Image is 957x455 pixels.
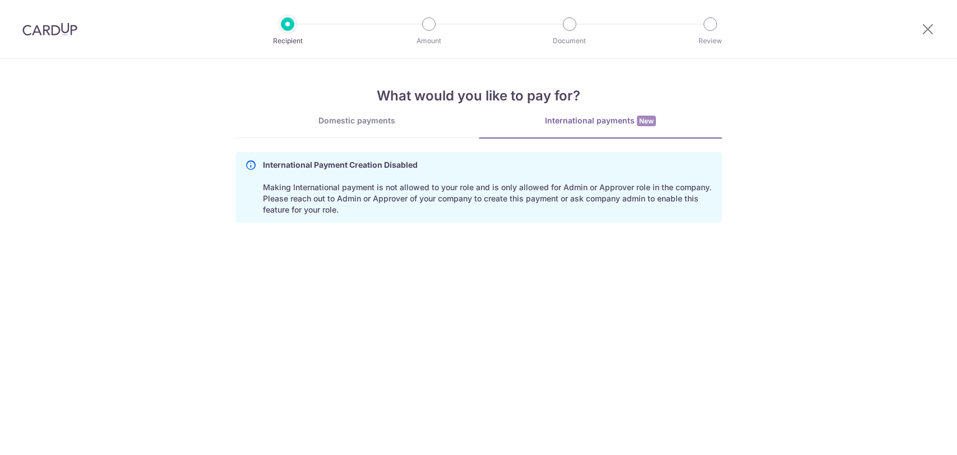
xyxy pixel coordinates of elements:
div: Domestic payments [235,115,479,126]
p: Making International payment is not allowed to your role and is only allowed for Admin or Approve... [263,159,713,215]
p: Review [669,35,752,47]
div: International payments [479,115,722,127]
span: New [637,116,656,126]
img: CardUp [22,22,77,36]
p: Document [528,35,611,47]
p: Amount [387,35,470,47]
b: International Payment Creation Disabled [263,160,418,169]
h4: What would you like to pay for? [235,86,722,106]
iframe: Opens a widget where you can find more information [885,421,946,449]
p: Recipient [246,35,329,47]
